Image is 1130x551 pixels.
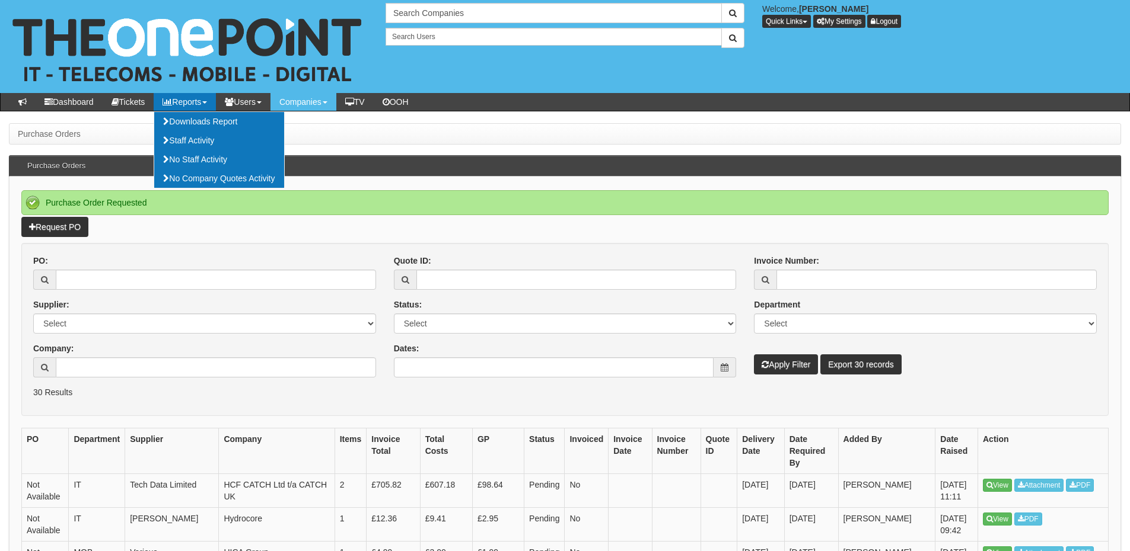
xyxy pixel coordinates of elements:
[983,512,1012,526] a: View
[386,28,722,46] input: Search Users
[21,217,88,237] a: Request PO
[33,342,74,354] label: Company:
[1014,479,1064,492] a: Attachment
[216,93,270,111] a: Users
[472,507,524,541] td: £2.95
[394,342,419,354] label: Dates:
[867,15,901,28] a: Logout
[33,386,1097,398] p: 30 Results
[125,507,219,541] td: [PERSON_NAME]
[154,93,216,111] a: Reports
[784,473,838,507] td: [DATE]
[22,473,69,507] td: Not Available
[737,428,785,473] th: Delivery Date
[69,428,125,473] th: Department
[420,507,472,541] td: £9.41
[565,473,609,507] td: No
[336,93,374,111] a: TV
[367,473,420,507] td: £705.82
[784,428,838,473] th: Date Required By
[838,507,935,541] td: [PERSON_NAME]
[125,473,219,507] td: Tech Data Limited
[472,473,524,507] td: £98.64
[754,354,818,374] button: Apply Filter
[335,473,367,507] td: 2
[21,190,1109,215] div: Purchase Order Requested
[799,4,868,14] b: [PERSON_NAME]
[935,507,978,541] td: [DATE] 09:42
[983,479,1012,492] a: View
[219,473,335,507] td: HCF CATCH Ltd t/a CATCH UK
[154,150,284,169] a: No Staff Activity
[22,428,69,473] th: PO
[935,473,978,507] td: [DATE] 11:11
[36,93,103,111] a: Dashboard
[762,15,811,28] button: Quick Links
[335,507,367,541] td: 1
[22,507,69,541] td: Not Available
[1014,512,1042,526] a: PDF
[69,473,125,507] td: IT
[701,428,737,473] th: Quote ID
[367,507,420,541] td: £12.36
[609,428,652,473] th: Invoice Date
[367,428,420,473] th: Invoice Total
[978,428,1109,473] th: Action
[565,428,609,473] th: Invoiced
[21,156,91,176] h3: Purchase Orders
[472,428,524,473] th: GP
[754,299,800,310] label: Department
[33,255,48,267] label: PO:
[1066,479,1094,492] a: PDF
[374,93,418,111] a: OOH
[154,112,284,131] a: Downloads Report
[18,128,81,140] li: Purchase Orders
[737,507,785,541] td: [DATE]
[386,3,722,23] input: Search Companies
[524,428,565,473] th: Status
[219,507,335,541] td: Hydrocore
[420,473,472,507] td: £607.18
[565,507,609,541] td: No
[820,354,902,374] a: Export 30 records
[125,428,219,473] th: Supplier
[838,473,935,507] td: [PERSON_NAME]
[524,507,565,541] td: Pending
[154,131,284,150] a: Staff Activity
[103,93,154,111] a: Tickets
[753,3,1130,28] div: Welcome,
[394,299,422,310] label: Status:
[33,299,69,310] label: Supplier:
[754,255,819,267] label: Invoice Number:
[652,428,701,473] th: Invoice Number
[394,255,431,267] label: Quote ID:
[219,428,335,473] th: Company
[737,473,785,507] td: [DATE]
[935,428,978,473] th: Date Raised
[420,428,472,473] th: Total Costs
[838,428,935,473] th: Added By
[335,428,367,473] th: Items
[154,169,284,188] a: No Company Quotes Activity
[524,473,565,507] td: Pending
[784,507,838,541] td: [DATE]
[69,507,125,541] td: IT
[813,15,865,28] a: My Settings
[270,93,336,111] a: Companies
